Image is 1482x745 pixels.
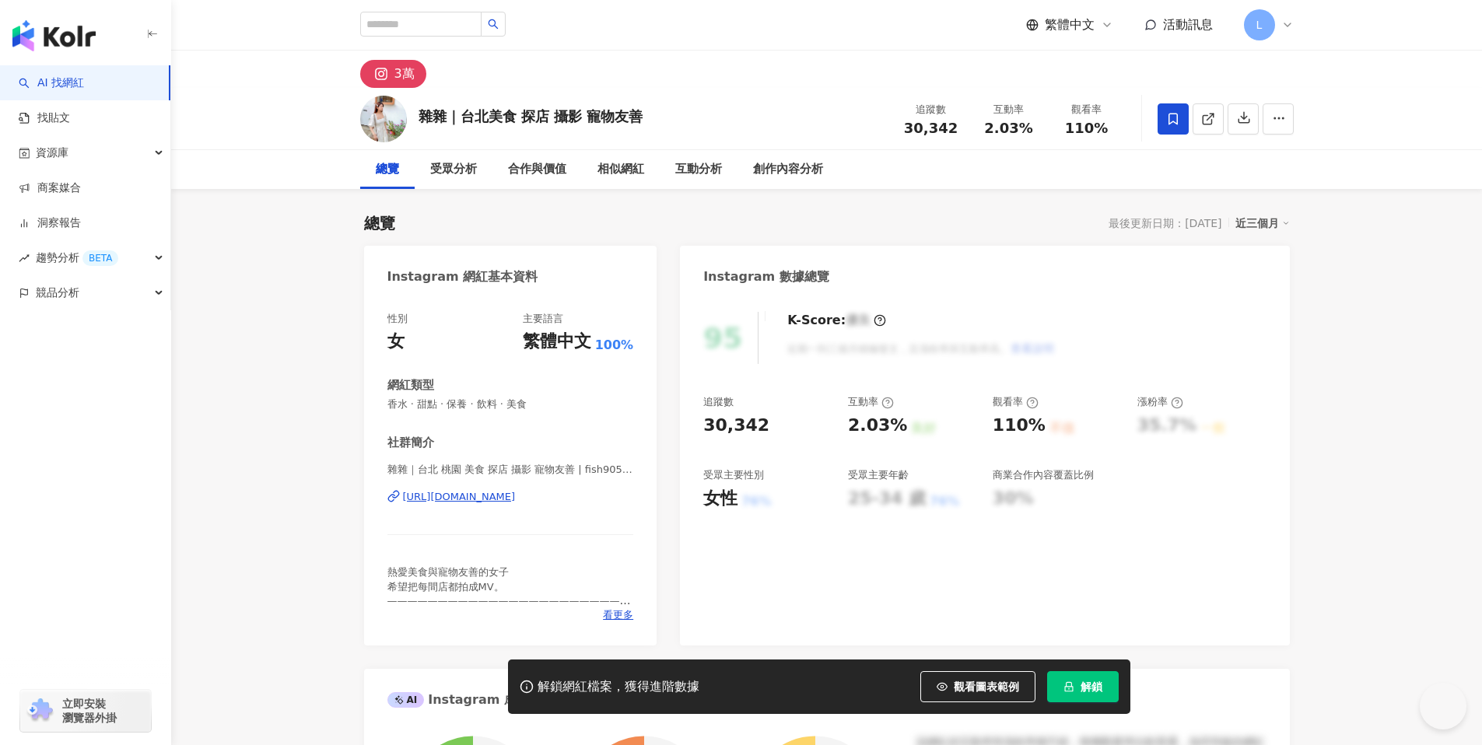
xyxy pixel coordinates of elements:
[848,395,894,409] div: 互動率
[1063,681,1074,692] span: lock
[387,268,538,285] div: Instagram 網紅基本資料
[1163,17,1213,32] span: 活動訊息
[1045,16,1095,33] span: 繁體中文
[675,160,722,179] div: 互動分析
[753,160,823,179] div: 創作內容分析
[508,160,566,179] div: 合作與價值
[488,19,499,30] span: search
[19,253,30,264] span: rise
[1256,16,1263,33] span: L
[394,63,415,85] div: 3萬
[387,330,405,354] div: 女
[979,102,1039,117] div: 互動率
[1137,395,1183,409] div: 漲粉率
[36,135,68,170] span: 資源庫
[376,160,399,179] div: 總覽
[1081,680,1102,693] span: 解鎖
[703,395,734,409] div: 追蹤數
[19,180,81,196] a: 商案媒合
[62,697,117,725] span: 立即安裝 瀏覽器外掛
[984,121,1032,136] span: 2.03%
[430,160,477,179] div: 受眾分析
[1109,217,1221,229] div: 最後更新日期：[DATE]
[603,608,633,622] span: 看更多
[904,120,958,136] span: 30,342
[387,435,434,451] div: 社群簡介
[36,240,118,275] span: 趨勢分析
[387,463,634,477] span: 雜雜｜台北 桃園 美食 探店 攝影 寵物友善 | fish905052007
[419,107,643,126] div: 雜雜｜台北美食 探店 攝影 寵物友善
[387,377,434,393] div: 網紅類型
[597,160,644,179] div: 相似網紅
[1065,121,1109,136] span: 110%
[703,468,764,482] div: 受眾主要性別
[848,468,909,482] div: 受眾主要年齡
[12,20,96,51] img: logo
[993,468,1094,482] div: 商業合作內容覆蓋比例
[36,275,79,310] span: 競品分析
[364,212,395,234] div: 總覽
[595,337,633,354] span: 100%
[387,490,634,504] a: [URL][DOMAIN_NAME]
[523,312,563,326] div: 主要語言
[387,566,631,663] span: 熱愛美食與寵物友善的女子 希望把每間店都拍成MV。 ——————————————————————— ▌[EMAIL_ADDRESS][DOMAIN_NAME] ▌探店｜美食｜拍攝剪輯｜開箱｜居家...
[523,330,591,354] div: 繁體中文
[538,679,699,695] div: 解鎖網紅檔案，獲得進階數據
[19,215,81,231] a: 洞察報告
[787,312,886,329] div: K-Score :
[360,60,426,88] button: 3萬
[1057,102,1116,117] div: 觀看率
[954,680,1019,693] span: 觀看圖表範例
[360,96,407,142] img: KOL Avatar
[403,490,516,504] div: [URL][DOMAIN_NAME]
[703,268,829,285] div: Instagram 數據總覽
[1047,671,1119,702] button: 解鎖
[993,395,1039,409] div: 觀看率
[920,671,1035,702] button: 觀看圖表範例
[703,487,737,511] div: 女性
[993,414,1046,438] div: 110%
[1235,213,1290,233] div: 近三個月
[82,250,118,266] div: BETA
[902,102,961,117] div: 追蹤數
[848,414,907,438] div: 2.03%
[20,690,151,732] a: chrome extension立即安裝 瀏覽器外掛
[703,414,769,438] div: 30,342
[387,312,408,326] div: 性別
[25,698,55,723] img: chrome extension
[19,110,70,126] a: 找貼文
[19,75,84,91] a: searchAI 找網紅
[387,397,634,411] span: 香水 · 甜點 · 保養 · 飲料 · 美食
